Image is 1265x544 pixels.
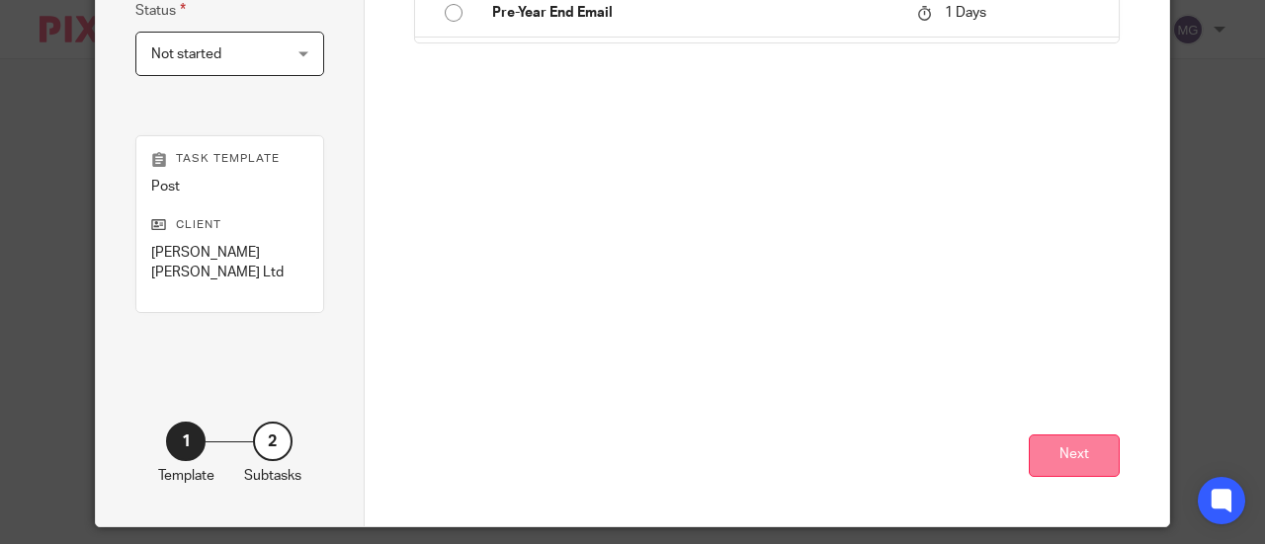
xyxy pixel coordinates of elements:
p: Template [158,466,214,486]
p: Client [151,217,308,233]
button: Next [1029,434,1120,477]
p: Subtasks [244,466,301,486]
span: Not started [151,47,221,61]
p: Pre-Year End Email [492,3,898,23]
p: Task template [151,151,308,167]
span: 1 Days [945,6,986,20]
div: 2 [253,422,293,461]
p: Post [151,177,308,196]
p: [PERSON_NAME] [PERSON_NAME] Ltd [151,243,308,283]
div: 1 [166,422,206,461]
